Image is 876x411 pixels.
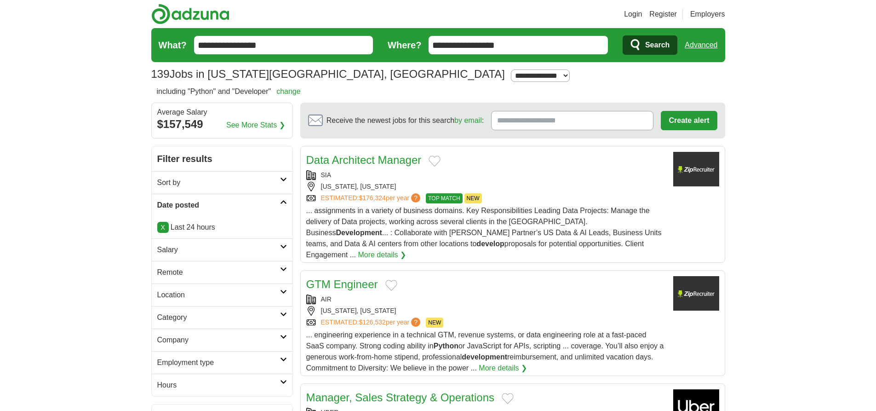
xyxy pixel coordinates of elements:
[623,35,677,55] button: Search
[226,120,285,131] a: See More Stats ❯
[152,238,292,261] a: Salary
[157,312,280,323] h2: Category
[151,66,170,82] span: 139
[388,38,421,52] label: Where?
[673,276,719,311] img: Sealed Air logo
[326,115,484,126] span: Receive the newest jobs for this search :
[502,393,514,404] button: Add to favorite jobs
[464,193,482,203] span: NEW
[358,249,406,260] a: More details ❯
[159,38,187,52] label: What?
[624,9,642,20] a: Login
[152,374,292,396] a: Hours
[690,9,725,20] a: Employers
[661,111,717,130] button: Create alert
[152,146,292,171] h2: Filter results
[426,318,443,328] span: NEW
[157,244,280,255] h2: Salary
[645,36,670,54] span: Search
[336,229,382,237] strong: Development
[157,335,280,346] h2: Company
[306,306,666,316] div: [US_STATE], [US_STATE]
[306,391,495,404] a: Manager, Sales Strategy & Operations
[426,193,462,203] span: TOP MATCH
[276,87,301,95] a: change
[685,36,717,54] a: Advanced
[306,182,666,191] div: [US_STATE], [US_STATE]
[321,318,423,328] a: ESTIMATED:$126,532per year?
[152,261,292,284] a: Remote
[649,9,677,20] a: Register
[321,171,332,179] a: SIA
[157,200,280,211] h2: Date posted
[434,342,458,350] strong: Python
[306,331,664,372] span: ... engineering experience in a technical GTM, revenue systems, or data engineering role at a fas...
[454,116,482,124] a: by email
[157,267,280,278] h2: Remote
[152,351,292,374] a: Employment type
[157,289,280,301] h2: Location
[152,329,292,351] a: Company
[151,68,505,80] h1: Jobs in [US_STATE][GEOGRAPHIC_DATA], [GEOGRAPHIC_DATA]
[152,306,292,329] a: Category
[429,156,441,167] button: Add to favorite jobs
[411,193,420,203] span: ?
[152,171,292,194] a: Sort by
[673,152,719,186] img: Sia Partners logo
[157,380,280,391] h2: Hours
[306,207,662,259] span: ... assignments in a variety of business domains. Key Responsibilities Leading Data Projects: Man...
[411,318,420,327] span: ?
[462,353,507,361] strong: development
[157,116,287,133] div: $157,549
[151,4,229,24] img: Adzuna logo
[385,280,397,291] button: Add to favorite jobs
[157,222,169,233] a: X
[359,194,385,202] span: $176,324
[321,193,423,203] a: ESTIMATED:$176,324per year?
[157,357,280,368] h2: Employment type
[157,109,287,116] div: Average Salary
[152,284,292,306] a: Location
[152,194,292,216] a: Date posted
[157,222,287,233] p: Last 24 hours
[321,295,332,303] a: AIR
[306,154,422,166] a: Data Architect Manager
[157,177,280,188] h2: Sort by
[476,240,504,248] strong: develop
[479,363,527,374] a: More details ❯
[306,278,378,290] a: GTM Engineer
[359,318,385,326] span: $126,532
[157,86,301,97] h2: including "Python" and "Developer"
